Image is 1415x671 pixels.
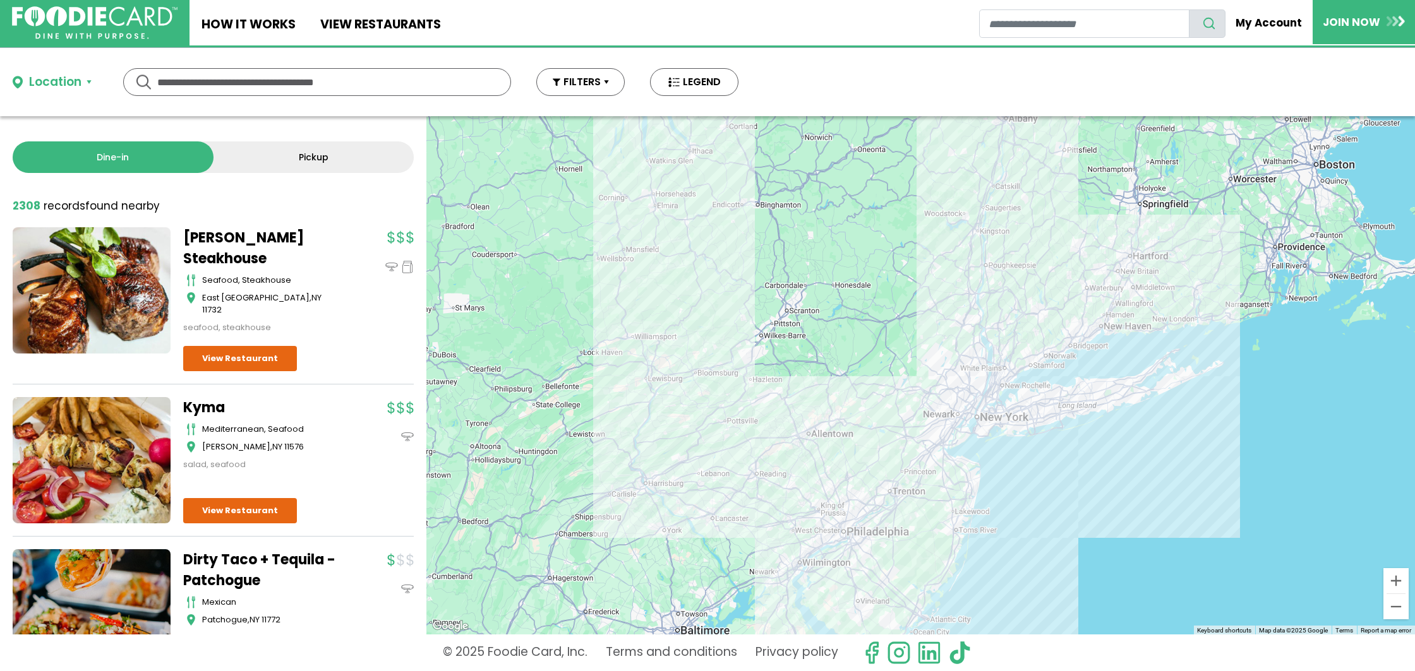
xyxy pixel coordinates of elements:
[272,441,282,453] span: NY
[606,641,737,665] a: Terms and conditions
[44,198,85,213] span: records
[311,292,322,304] span: NY
[1197,626,1251,635] button: Keyboard shortcuts
[536,68,625,96] button: FILTERS
[250,614,260,626] span: NY
[183,227,341,269] a: [PERSON_NAME] Steakhouse
[202,304,222,316] span: 11732
[202,292,310,304] span: East [GEOGRAPHIC_DATA]
[401,261,414,273] img: pickup_icon.svg
[202,441,341,453] div: ,
[183,549,341,591] a: Dirty Taco + Tequila - Patchogue
[186,292,196,304] img: map_icon.svg
[183,397,341,418] a: Kyma
[385,261,398,273] img: dinein_icon.svg
[202,274,341,287] div: seafood, steakhouse
[183,346,297,371] a: View Restaurant
[948,641,972,665] img: tiktok.svg
[13,73,92,92] button: Location
[13,198,160,215] div: found nearby
[1259,627,1328,634] span: Map data ©2025 Google
[202,614,341,626] div: ,
[29,73,81,92] div: Location
[1189,9,1225,38] button: search
[183,458,341,471] div: salad, seafood
[214,141,414,173] a: Pickup
[202,292,341,316] div: ,
[756,641,838,665] a: Privacy policy
[202,614,248,626] span: Patchogue
[186,596,196,609] img: cutlery_icon.svg
[1361,627,1411,634] a: Report a map error
[917,641,941,665] img: linkedin.svg
[183,498,297,523] a: View Restaurant
[979,9,1189,38] input: restaurant search
[430,618,471,634] a: Open this area in Google Maps (opens a new window)
[13,198,40,213] strong: 2308
[186,441,196,453] img: map_icon.svg
[186,274,196,287] img: cutlery_icon.svg
[401,583,414,595] img: dinein_icon.svg
[202,441,270,453] span: [PERSON_NAME]
[13,141,214,173] a: Dine-in
[401,431,414,443] img: dinein_icon.svg
[1383,568,1409,593] button: Zoom in
[430,618,471,634] img: Google
[1335,627,1353,634] a: Terms
[284,441,304,453] span: 11576
[202,423,341,436] div: mediterranean, seafood
[443,641,587,665] p: © 2025 Foodie Card, Inc.
[262,614,280,626] span: 11772
[1383,594,1409,619] button: Zoom out
[186,614,196,626] img: map_icon.svg
[860,641,884,665] svg: check us out on facebook
[202,596,341,609] div: mexican
[186,423,196,436] img: cutlery_icon.svg
[183,321,341,334] div: seafood, steakhouse
[650,68,738,96] button: LEGEND
[183,631,341,656] div: quesadillas, salad, tacos, vegetarian, wings
[1225,9,1313,37] a: My Account
[12,6,178,40] img: FoodieCard; Eat, Drink, Save, Donate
